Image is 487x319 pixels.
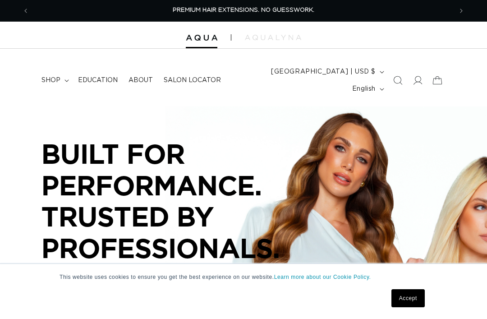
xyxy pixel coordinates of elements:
[388,70,408,90] summary: Search
[158,71,226,90] a: Salon Locator
[266,63,388,80] button: [GEOGRAPHIC_DATA] | USD $
[186,35,217,41] img: Aqua Hair Extensions
[347,80,388,97] button: English
[73,71,123,90] a: Education
[36,71,73,90] summary: shop
[173,7,314,13] span: PREMIUM HAIR EXTENSIONS. NO GUESSWORK.
[123,71,158,90] a: About
[451,2,471,19] button: Next announcement
[274,274,371,280] a: Learn more about our Cookie Policy.
[60,273,427,281] p: This website uses cookies to ensure you get the best experience on our website.
[164,76,221,84] span: Salon Locator
[41,76,60,84] span: shop
[129,76,153,84] span: About
[352,84,376,94] span: English
[41,138,312,264] p: BUILT FOR PERFORMANCE. TRUSTED BY PROFESSIONALS.
[78,76,118,84] span: Education
[271,67,376,77] span: [GEOGRAPHIC_DATA] | USD $
[16,2,36,19] button: Previous announcement
[245,35,301,40] img: aqualyna.com
[391,289,425,307] a: Accept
